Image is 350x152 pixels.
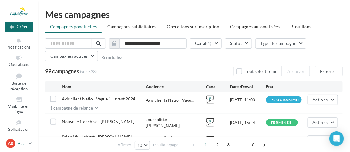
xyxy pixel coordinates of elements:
span: Actions [313,97,328,102]
span: Brouillons [291,24,311,29]
button: Actions [308,135,338,146]
p: AQUATIRIS Siège [18,140,26,147]
button: Notifications [5,36,33,51]
button: Type de campagne [255,38,307,49]
button: Archiver [282,66,310,76]
div: programmée [271,98,301,102]
span: Avis clients Natio - Vagu... [146,97,194,103]
a: AS AQUATIRIS Siège [5,138,33,149]
div: Open Intercom Messenger [329,131,344,146]
button: Actions [308,117,338,128]
span: Boîte de réception [10,81,28,91]
span: Avis client Natio - Vague 1 - avant 2024 [62,96,136,101]
span: Tous les clients - [PERSON_NAME]... [146,134,206,147]
span: Visibilité en ligne [8,104,29,114]
a: Boîte de réception [5,71,33,93]
button: Actions [308,95,338,105]
div: État [266,84,302,90]
div: Mes campagnes [45,10,343,19]
a: Sollicitation d'avis [5,118,33,139]
span: Nouvelle franchise - Amandine ARMENGAUD [62,119,138,124]
span: (sur 533) [80,69,97,75]
div: Audience [146,84,206,90]
a: Opérations [5,53,33,68]
span: Opérations [9,62,29,67]
span: Journaliste - [PERSON_NAME]... [146,117,206,129]
button: 1 campagne de relance [45,105,98,112]
span: Sollicitation d'avis [8,127,29,137]
span: Operations sur inscription [167,24,219,29]
span: AS [8,140,13,147]
span: 2 [213,140,222,150]
span: 99 campagnes [45,68,79,74]
button: Créer [5,22,33,32]
div: terminée [271,121,292,125]
button: Réinitialiser [101,55,126,60]
div: Canal [206,84,230,90]
button: Statut [225,38,252,49]
span: Campagnes actives [50,53,88,59]
div: [DATE] 15:24 [230,120,266,126]
span: Campagnes publicitaires [107,24,156,29]
span: (1) [207,41,212,46]
span: 10 [247,140,257,150]
a: Visibilité en ligne [5,95,33,116]
span: Campagnes automatisées [230,24,280,29]
div: [DATE] 11:00 [230,97,266,103]
button: 10 [135,141,150,150]
span: 10 [137,143,143,148]
button: Campagnes actives [45,51,98,61]
button: Canal(1) [190,38,222,49]
button: Exporter [315,66,343,76]
div: Nom [62,84,146,90]
span: Actions [313,120,328,125]
button: Tout sélectionner [234,66,282,76]
span: Salon Viv'Habitat - Julien CARON - relance [62,134,134,145]
div: Date d'envoi [230,84,266,90]
span: Notifications [7,45,31,49]
div: 1 campagne de relance [45,105,93,111]
span: Afficher [118,142,131,148]
div: Nouvelle campagne [5,22,33,32]
span: 1 [201,140,210,150]
span: 3 [224,140,233,150]
span: ... [235,140,245,150]
span: résultats/page [153,142,178,148]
